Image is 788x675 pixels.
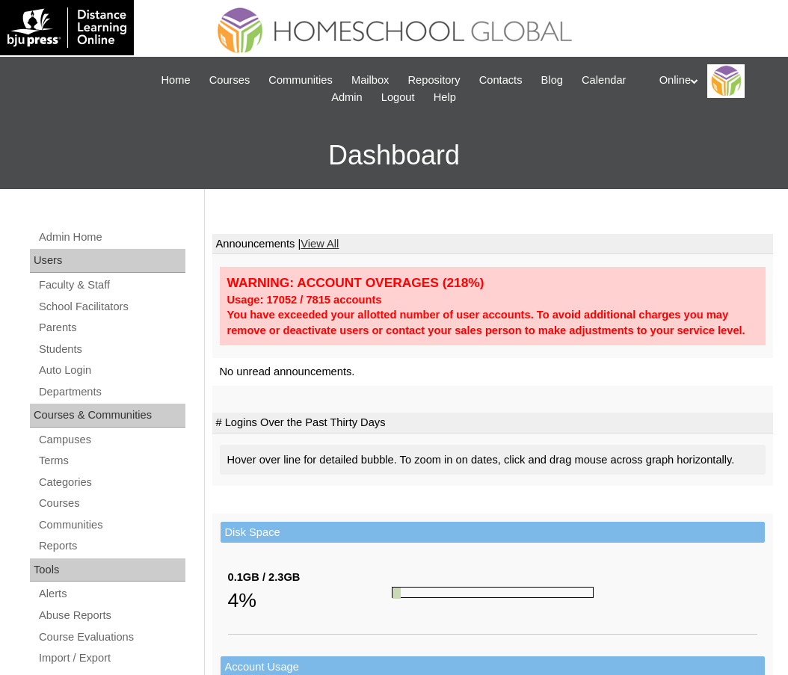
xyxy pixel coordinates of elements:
[30,404,185,428] div: Courses & Communities
[7,7,126,48] img: logo-white.png
[37,516,185,534] a: Communities
[37,585,185,603] a: Alerts
[434,89,456,106] span: Help
[301,238,339,250] a: View All
[212,234,774,255] td: Announcements |
[351,72,390,89] span: Mailbox
[37,649,185,668] a: Import / Export
[261,72,340,89] a: Communities
[37,298,185,316] a: School Facilitators
[37,340,185,359] a: Students
[228,585,393,615] div: 4%
[227,294,382,306] strong: Usage: 17052 / 7815 accounts
[37,451,185,470] a: Terms
[659,64,773,98] div: Online
[37,276,185,295] a: Faculty & Staff
[37,228,185,247] a: Admin Home
[7,122,781,189] h3: Dashboard
[37,494,185,513] a: Courses
[541,72,563,89] span: Blog
[408,72,461,89] span: Repository
[202,72,258,89] a: Courses
[220,445,766,475] div: Hover over line for detailed bubble. To zoom in on dates, click and drag mouse across graph horiz...
[30,558,185,582] div: Tools
[707,64,745,98] img: Online Academy
[161,72,190,89] span: Home
[374,89,422,106] a: Logout
[153,72,197,89] a: Home
[37,628,185,647] a: Course Evaluations
[228,570,393,585] div: 0.1GB / 2.3GB
[209,72,250,89] span: Courses
[331,89,363,106] span: Admin
[37,606,185,625] a: Abuse Reports
[37,383,185,401] a: Departments
[227,307,759,338] div: You have exceeded your allotted number of user accounts. To avoid additional charges you may remo...
[479,72,523,89] span: Contacts
[37,431,185,449] a: Campuses
[472,72,530,89] a: Contacts
[582,72,626,89] span: Calendar
[37,473,185,492] a: Categories
[227,274,759,292] div: WARNING: ACCOUNT OVERAGES (218%)
[30,249,185,273] div: Users
[574,72,633,89] a: Calendar
[37,318,185,337] a: Parents
[212,413,774,434] td: # Logins Over the Past Thirty Days
[37,537,185,555] a: Reports
[212,358,774,386] td: No unread announcements.
[534,72,570,89] a: Blog
[37,361,185,380] a: Auto Login
[221,522,766,543] td: Disk Space
[381,89,415,106] span: Logout
[401,72,468,89] a: Repository
[426,89,464,106] a: Help
[324,89,370,106] a: Admin
[344,72,397,89] a: Mailbox
[268,72,333,89] span: Communities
